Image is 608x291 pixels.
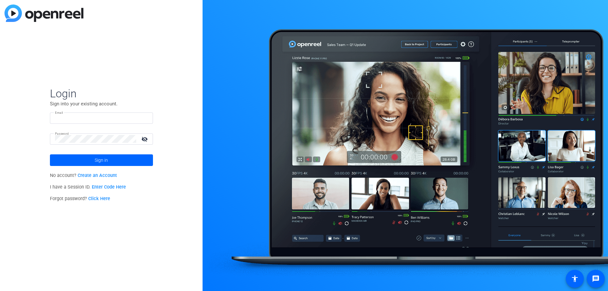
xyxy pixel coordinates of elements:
span: No account? [50,173,117,178]
mat-icon: message [592,275,600,283]
input: Enter Email Address [55,114,148,122]
a: Enter Code Here [92,184,126,190]
span: I have a Session ID. [50,184,126,190]
mat-label: Password [55,132,69,135]
span: Forgot password? [50,196,110,201]
span: Sign in [95,152,108,168]
mat-icon: accessibility [571,275,579,283]
a: Create an Account [78,173,117,178]
mat-label: Email [55,111,63,114]
a: Click Here [88,196,110,201]
span: Login [50,87,153,100]
img: blue-gradient.svg [5,5,83,22]
mat-icon: visibility_off [138,134,153,144]
button: Sign in [50,154,153,166]
p: Sign into your existing account. [50,100,153,107]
